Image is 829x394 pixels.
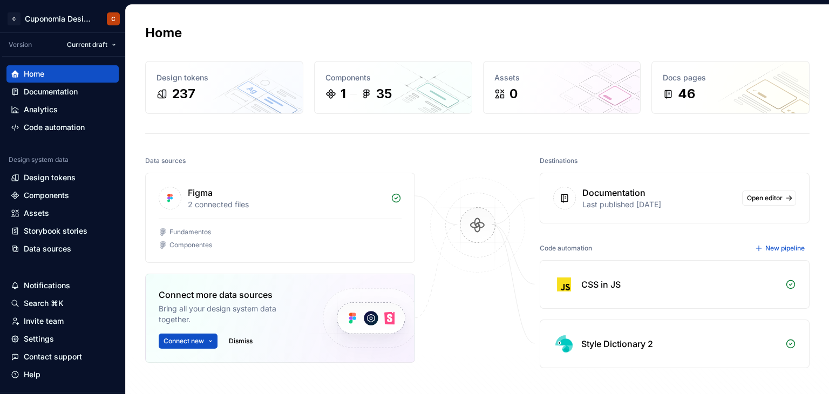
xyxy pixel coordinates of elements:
[164,337,204,345] span: Connect new
[6,101,119,118] a: Analytics
[581,278,621,291] div: CSS in JS
[188,186,213,199] div: Figma
[6,83,119,100] a: Documentation
[314,61,472,114] a: Components135
[2,7,123,30] button: CCuponomia Design SystemC
[6,119,119,136] a: Code automation
[752,241,810,256] button: New pipeline
[24,226,87,236] div: Storybook stories
[111,15,115,23] div: C
[169,228,211,236] div: Fundamentos
[24,280,70,291] div: Notifications
[24,243,71,254] div: Data sources
[6,313,119,330] a: Invite team
[742,191,796,206] a: Open editor
[9,155,69,164] div: Design system data
[540,153,577,168] div: Destinations
[24,104,58,115] div: Analytics
[6,65,119,83] a: Home
[62,37,121,52] button: Current draft
[8,12,21,25] div: C
[341,85,346,103] div: 1
[509,85,518,103] div: 0
[145,153,186,168] div: Data sources
[663,72,798,83] div: Docs pages
[159,288,304,301] div: Connect more data sources
[325,72,461,83] div: Components
[24,334,54,344] div: Settings
[159,334,218,349] button: Connect new
[24,351,82,362] div: Contact support
[145,173,415,263] a: Figma2 connected filesFundamentosComponentes
[6,240,119,257] a: Data sources
[6,169,119,186] a: Design tokens
[6,366,119,383] button: Help
[582,199,736,210] div: Last published [DATE]
[376,85,392,103] div: 35
[157,72,292,83] div: Design tokens
[159,303,304,325] div: Bring all your design system data together.
[145,24,182,42] h2: Home
[9,40,32,49] div: Version
[581,337,653,350] div: Style Dictionary 2
[24,122,85,133] div: Code automation
[582,186,645,199] div: Documentation
[678,85,695,103] div: 46
[24,190,69,201] div: Components
[24,172,76,183] div: Design tokens
[6,330,119,348] a: Settings
[483,61,641,114] a: Assets0
[188,199,384,210] div: 2 connected files
[6,295,119,312] button: Search ⌘K
[6,187,119,204] a: Components
[145,61,303,114] a: Design tokens237
[229,337,253,345] span: Dismiss
[24,369,40,380] div: Help
[24,316,64,327] div: Invite team
[172,85,195,103] div: 237
[224,334,257,349] button: Dismiss
[540,241,592,256] div: Code automation
[24,86,78,97] div: Documentation
[6,348,119,365] button: Contact support
[24,208,49,219] div: Assets
[24,69,44,79] div: Home
[24,298,64,309] div: Search ⌘K
[651,61,810,114] a: Docs pages46
[747,194,783,202] span: Open editor
[169,241,212,249] div: Componentes
[67,40,107,49] span: Current draft
[6,222,119,240] a: Storybook stories
[494,72,630,83] div: Assets
[25,13,94,24] div: Cuponomia Design System
[6,277,119,294] button: Notifications
[765,244,805,253] span: New pipeline
[6,205,119,222] a: Assets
